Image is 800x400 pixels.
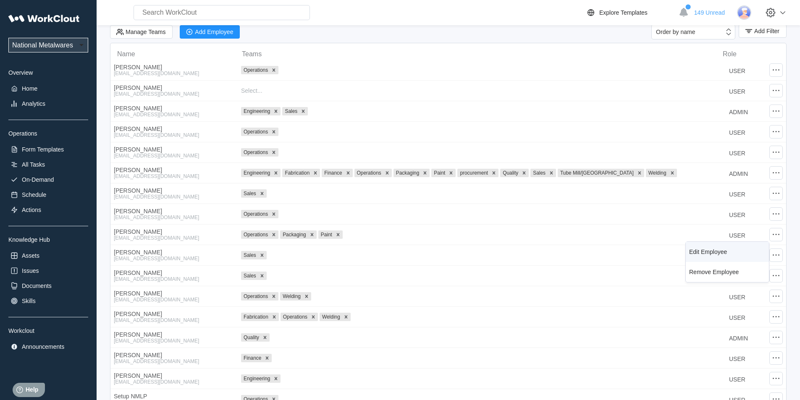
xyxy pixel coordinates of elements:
[114,125,233,132] div: [PERSON_NAME]
[22,343,64,350] div: Announcements
[242,49,262,58] div: Teams
[694,9,725,16] span: 149 Unread
[114,64,233,71] div: [PERSON_NAME]
[114,146,233,153] div: [PERSON_NAME]
[114,352,233,358] div: [PERSON_NAME]
[22,146,64,153] div: Form Templates
[241,354,262,362] div: Finance
[282,107,299,115] div: Sales
[22,191,46,198] div: Schedule
[22,207,41,213] div: Actions
[241,292,269,301] div: Operations
[126,29,165,35] div: Manage Teams
[280,230,307,239] div: Packaging
[241,169,271,177] div: Engineering
[646,169,668,177] div: Welding
[22,176,54,183] div: On-Demand
[241,272,257,280] div: Sales
[586,8,674,18] a: Explore Templates
[114,297,233,303] div: [EMAIL_ADDRESS][DOMAIN_NAME]
[8,189,88,201] a: Schedule
[729,86,745,95] div: USER
[8,295,88,307] a: Skills
[241,313,270,321] div: Fabrication
[457,169,489,177] div: procurement
[8,265,88,277] a: Issues
[393,169,421,177] div: Packaging
[318,230,333,239] div: Paint
[114,194,233,200] div: [EMAIL_ADDRESS][DOMAIN_NAME]
[22,282,52,289] div: Documents
[241,189,257,198] div: Sales
[729,333,748,342] div: ADMIN
[22,298,36,304] div: Skills
[22,85,37,92] div: Home
[280,292,302,301] div: Welding
[320,313,341,321] div: Welding
[117,49,135,58] div: Name
[22,267,39,274] div: Issues
[114,167,233,173] div: [PERSON_NAME]
[114,317,233,323] div: [EMAIL_ADDRESS][DOMAIN_NAME]
[729,107,748,115] div: ADMIN
[114,311,233,317] div: [PERSON_NAME]
[281,313,309,321] div: Operations
[8,341,88,353] a: Announcements
[114,112,233,118] div: [EMAIL_ADDRESS][DOMAIN_NAME]
[8,159,88,170] a: All Tasks
[8,144,88,155] a: Form Templates
[8,83,88,94] a: Home
[241,374,271,383] div: Engineering
[689,248,727,255] div: Edit Employee
[180,25,240,39] button: Add Employee
[22,100,45,107] div: Analytics
[656,29,695,35] div: Order by name
[8,98,88,110] a: Analytics
[195,29,233,35] div: Add Employee
[354,169,383,177] div: Operations
[729,169,748,177] div: ADMIN
[241,107,271,115] div: Engineering
[8,130,88,137] div: Operations
[729,374,745,383] div: USER
[134,5,310,20] input: Search WorkClout
[22,252,39,259] div: Assets
[8,250,88,261] a: Assets
[8,174,88,186] a: On-Demand
[241,66,269,74] div: Operations
[114,331,233,338] div: [PERSON_NAME]
[241,128,269,136] div: Operations
[599,9,648,16] div: Explore Templates
[114,379,233,385] div: [EMAIL_ADDRESS][DOMAIN_NAME]
[114,235,233,241] div: [EMAIL_ADDRESS][DOMAIN_NAME]
[241,333,260,342] div: Quality
[114,228,233,235] div: [PERSON_NAME]
[739,24,787,38] button: Add Filter
[729,189,745,198] div: USER
[322,169,343,177] div: Finance
[729,148,745,157] div: USER
[114,187,233,194] div: [PERSON_NAME]
[114,105,233,112] div: [PERSON_NAME]
[558,169,635,177] div: Tube Mill/[GEOGRAPHIC_DATA]
[114,173,233,179] div: [EMAIL_ADDRESS][DOMAIN_NAME]
[729,210,745,218] div: USER
[729,354,745,362] div: USER
[241,148,269,157] div: Operations
[241,87,262,94] div: Select...
[114,132,233,138] div: [EMAIL_ADDRESS][DOMAIN_NAME]
[8,236,88,243] div: Knowledge Hub
[241,251,257,259] div: Sales
[110,25,173,39] button: Manage Teams
[241,230,269,239] div: Operations
[114,338,233,344] div: [EMAIL_ADDRESS][DOMAIN_NAME]
[114,276,233,282] div: [EMAIL_ADDRESS][DOMAIN_NAME]
[754,28,779,34] span: Add Filter
[729,230,745,239] div: USER
[729,128,745,136] div: USER
[114,249,233,256] div: [PERSON_NAME]
[241,210,269,218] div: Operations
[8,204,88,216] a: Actions
[431,169,446,177] div: Paint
